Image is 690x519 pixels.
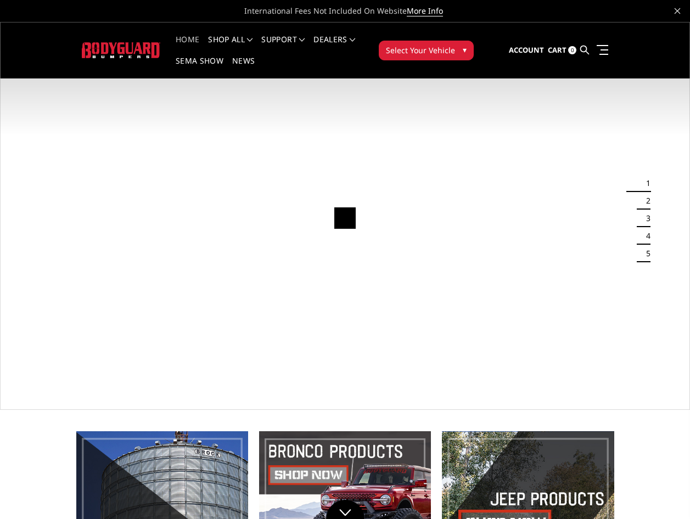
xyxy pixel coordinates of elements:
a: Home [176,36,199,57]
button: 4 of 5 [639,227,650,245]
span: Select Your Vehicle [386,44,455,56]
button: 5 of 5 [639,245,650,262]
span: Cart [548,45,566,55]
button: 1 of 5 [639,174,650,192]
img: BODYGUARD BUMPERS [82,42,160,58]
a: News [232,57,255,78]
button: 2 of 5 [639,192,650,210]
a: SEMA Show [176,57,223,78]
a: shop all [208,36,253,57]
span: Account [509,45,544,55]
span: 0 [568,46,576,54]
a: Dealers [313,36,355,57]
a: Cart 0 [548,36,576,65]
a: Support [261,36,305,57]
button: Select Your Vehicle [379,41,474,60]
a: Account [509,36,544,65]
button: 3 of 5 [639,210,650,227]
span: ▾ [463,44,467,55]
a: More Info [407,5,443,16]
